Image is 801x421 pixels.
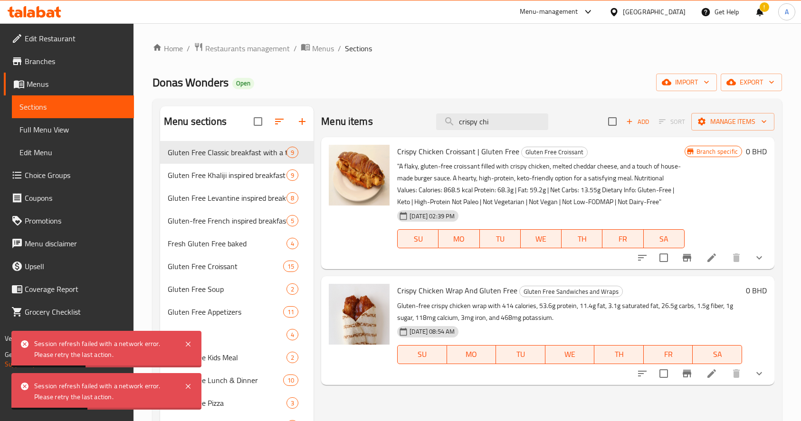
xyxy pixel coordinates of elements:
[598,347,640,361] span: TH
[25,261,126,272] span: Upsell
[232,78,254,89] div: Open
[699,116,767,128] span: Manage items
[168,283,286,295] span: Gluten Free Soup
[284,262,298,271] span: 15
[168,192,286,204] span: Gluten Free Levantine inspired breakfast
[397,229,439,248] button: SU
[706,252,717,263] a: Edit menu item
[160,141,314,164] div: Gluten Free Classic breakfast with a twist9
[691,113,774,131] button: Manage items
[693,147,742,156] span: Branch specific
[153,42,782,55] nav: breadcrumb
[622,114,653,129] button: Add
[602,112,622,131] span: Select section
[520,286,622,297] span: Gluten Free Sandwiches and Wraps
[4,50,134,73] a: Branches
[4,255,134,278] a: Upsell
[748,246,771,269] button: show more
[168,397,286,409] span: Gluten Free Pizza
[406,212,458,221] span: [DATE] 02:39 PM
[4,232,134,255] a: Menu disclaimer
[19,101,126,112] span: Sections
[397,283,517,298] span: Crispy Chicken Wrap And Gluten Free
[168,352,286,363] span: Gluten Free Kids Meal
[160,209,314,232] div: Gluten-free French inspired breakfast5
[286,192,298,204] div: items
[287,216,298,225] span: 5
[268,110,291,133] span: Sort sections
[4,27,134,50] a: Edit Restaurant
[401,347,443,361] span: SU
[648,232,681,246] span: SA
[284,376,298,385] span: 10
[5,348,48,361] span: Get support on:
[287,285,298,294] span: 2
[194,42,290,55] a: Restaurants management
[606,232,639,246] span: FR
[287,194,298,203] span: 8
[27,78,126,90] span: Menus
[284,308,298,317] span: 11
[521,229,562,248] button: WE
[25,238,126,249] span: Menu disclaimer
[725,362,748,385] button: delete
[520,6,578,18] div: Menu-management
[19,124,126,135] span: Full Menu View
[287,399,298,408] span: 3
[397,144,519,159] span: Crispy Chicken Croissant | Gluten Free
[345,43,372,54] span: Sections
[484,232,517,246] span: TU
[168,215,286,226] span: Gluten-free French inspired breakfast
[164,114,227,129] h2: Menu sections
[480,229,521,248] button: TU
[160,392,314,414] div: Gluten Free Pizza3
[664,76,709,88] span: import
[500,347,542,361] span: TU
[291,110,314,133] button: Add section
[693,345,742,364] button: SA
[312,43,334,54] span: Menus
[160,369,314,392] div: Gluten Free Lunch & Dinner10
[286,352,298,363] div: items
[748,362,771,385] button: show more
[19,147,126,158] span: Edit Menu
[25,215,126,226] span: Promotions
[5,358,65,370] a: Support.OpsPlatform
[12,95,134,118] a: Sections
[153,72,229,93] span: Donas Wonders
[654,248,674,268] span: Select to update
[25,33,126,44] span: Edit Restaurant
[168,261,283,272] div: Gluten Free Croissant
[644,229,685,248] button: SA
[676,362,698,385] button: Branch-specific-item
[287,148,298,157] span: 9
[549,347,591,361] span: WE
[496,345,545,364] button: TU
[545,345,595,364] button: WE
[160,164,314,187] div: Gluten Free Khaliji inspired breakfast9
[187,43,190,54] li: /
[34,338,175,360] div: Session refresh failed with a network error. Please retry the last action.
[696,347,738,361] span: SA
[168,238,286,249] span: Fresh Gluten Free baked
[286,283,298,295] div: items
[397,345,447,364] button: SU
[631,362,654,385] button: sort-choices
[321,114,373,129] h2: Menu items
[565,232,599,246] span: TH
[153,43,183,54] a: Home
[625,116,650,127] span: Add
[721,74,782,91] button: export
[168,374,283,386] span: Gluten Free Lunch & Dinner
[4,278,134,300] a: Coverage Report
[644,345,693,364] button: FR
[168,169,286,181] span: Gluten Free Khaliji inspired breakfast
[168,306,283,318] span: Gluten Free Appetizers
[524,232,558,246] span: WE
[25,192,126,204] span: Coupons
[160,323,314,346] div: Salad4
